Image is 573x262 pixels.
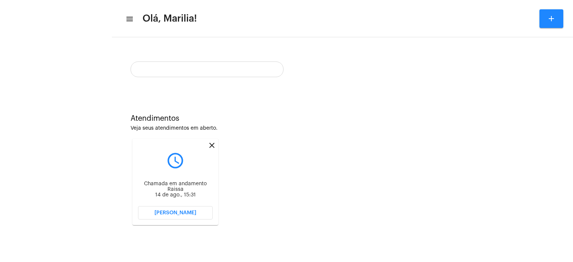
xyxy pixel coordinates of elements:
[138,206,213,220] button: [PERSON_NAME]
[138,181,213,187] div: Chamada em andamento
[143,13,197,25] span: Olá, Marilia!
[138,151,213,170] mat-icon: query_builder
[207,141,216,150] mat-icon: close
[131,114,554,123] div: Atendimentos
[138,192,213,198] div: 14 de ago., 15:31
[125,15,133,23] mat-icon: sidenav icon
[154,210,196,215] span: [PERSON_NAME]
[547,14,556,23] mat-icon: add
[138,187,213,192] div: Raissa
[131,126,554,131] div: Veja seus atendimentos em aberto.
